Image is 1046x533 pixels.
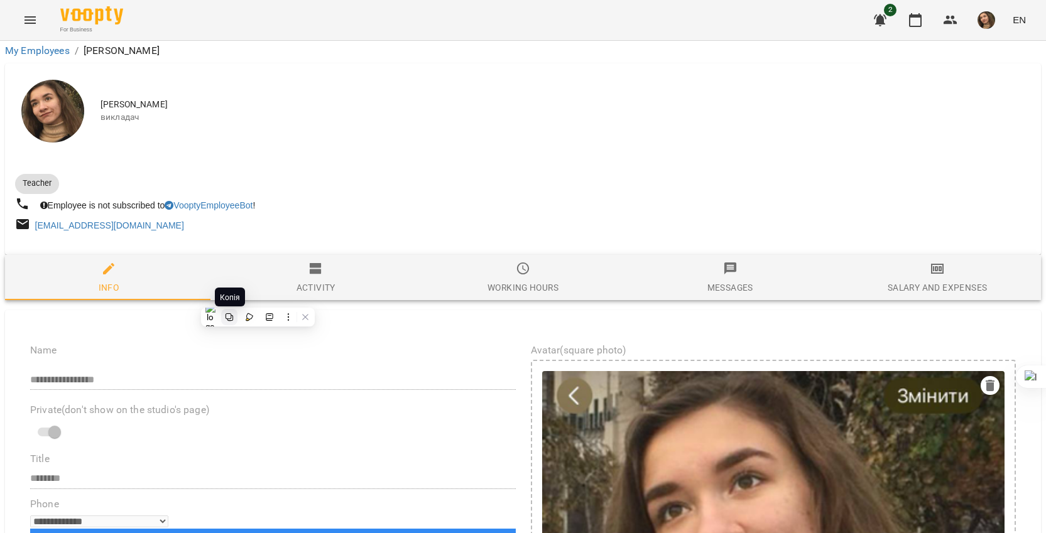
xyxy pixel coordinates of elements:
span: Teacher [15,178,59,189]
select: Phone number country [30,515,168,527]
div: Working hours [488,280,558,295]
nav: breadcrumb [5,43,1041,58]
label: Title [30,454,516,464]
p: [PERSON_NAME] [84,43,160,58]
span: [PERSON_NAME] [101,99,1031,111]
a: [EMAIL_ADDRESS][DOMAIN_NAME] [35,220,184,230]
span: викладач [101,111,1031,124]
label: Name [30,345,516,355]
a: My Employees [5,45,70,57]
span: EN [1013,13,1026,26]
div: Salary and Expenses [888,280,987,295]
label: Phone [30,499,516,509]
a: VooptyEmployeeBot [165,200,253,210]
button: Menu [15,5,45,35]
span: 2 [884,4,896,16]
div: Messages [707,280,753,295]
div: Info [99,280,119,295]
span: For Business [60,26,123,34]
img: Анастасія Іванова [21,80,84,143]
label: Private(don't show on the studio's page) [30,405,516,415]
div: Activity [297,280,335,295]
li: / [75,43,79,58]
label: Avatar(square photo) [531,345,1016,355]
button: EN [1008,8,1031,31]
img: e02786069a979debee2ecc2f3beb162c.jpeg [978,11,995,29]
div: Employee is not subscribed to ! [38,197,258,214]
img: Voopty Logo [60,6,123,24]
